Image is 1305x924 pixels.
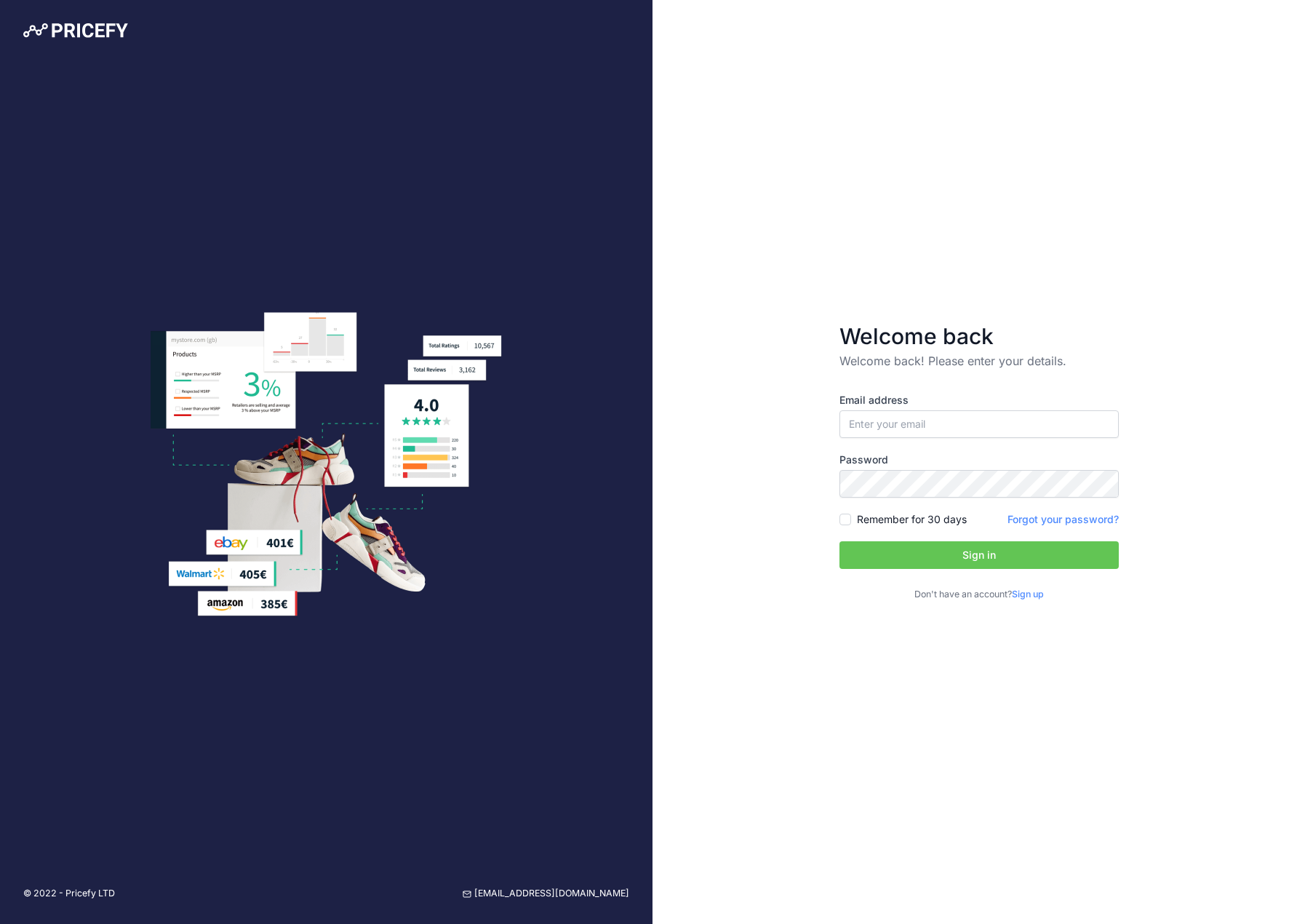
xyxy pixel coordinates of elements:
label: Email address [839,393,1119,407]
label: Remember for 30 days [857,512,967,527]
p: Don't have an account? [839,588,1119,602]
input: Enter your email [839,410,1119,438]
p: © 2022 - Pricefy LTD [23,887,115,901]
label: Password [839,453,1119,467]
a: Sign up [1012,589,1044,600]
button: Sign in [839,541,1119,569]
img: Pricefy [23,23,128,38]
p: Welcome back! Please enter your details. [839,352,1119,370]
a: [EMAIL_ADDRESS][DOMAIN_NAME] [463,887,629,901]
a: Forgot your password? [1007,513,1119,525]
h3: Welcome back [839,323,1119,349]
